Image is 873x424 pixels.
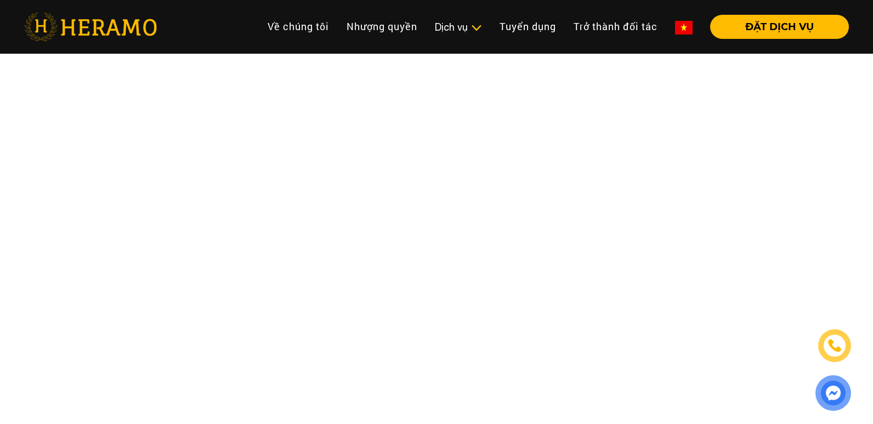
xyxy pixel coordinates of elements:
[435,20,482,35] div: Dịch vụ
[338,15,426,38] a: Nhượng quyền
[820,331,849,360] a: phone-icon
[710,15,849,39] button: ĐẶT DỊCH VỤ
[491,15,565,38] a: Tuyển dụng
[701,22,849,32] a: ĐẶT DỊCH VỤ
[259,15,338,38] a: Về chúng tôi
[565,15,666,38] a: Trở thành đối tác
[24,13,157,41] img: heramo-logo.png
[829,340,841,352] img: phone-icon
[675,21,693,35] img: vn-flag.png
[470,22,482,33] img: subToggleIcon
